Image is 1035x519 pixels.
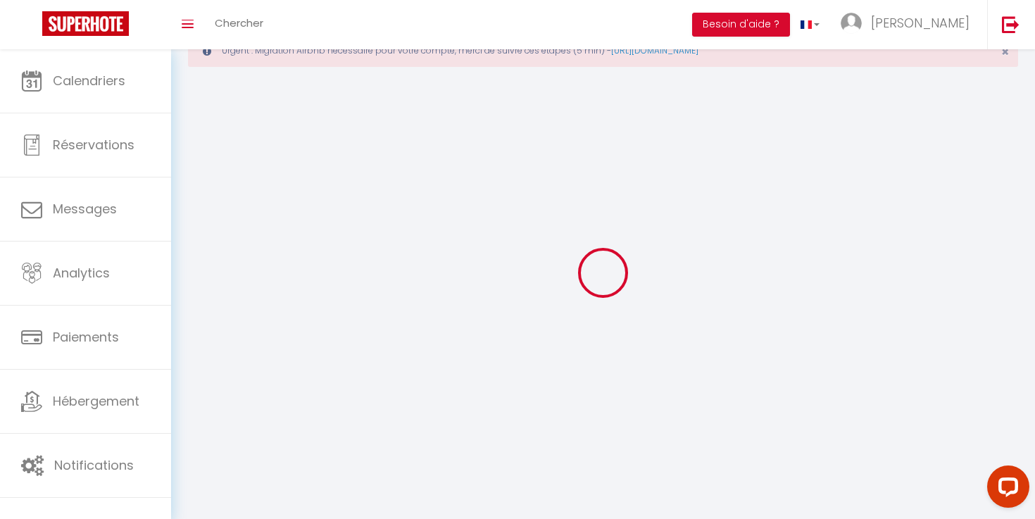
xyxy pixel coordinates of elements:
[871,14,970,32] span: [PERSON_NAME]
[53,136,134,154] span: Réservations
[42,11,129,36] img: Super Booking
[53,328,119,346] span: Paiements
[53,264,110,282] span: Analytics
[692,13,790,37] button: Besoin d'aide ?
[1002,15,1020,33] img: logout
[53,72,125,89] span: Calendriers
[1001,43,1009,61] span: ×
[53,392,139,410] span: Hébergement
[53,200,117,218] span: Messages
[54,456,134,474] span: Notifications
[1001,46,1009,58] button: Close
[841,13,862,34] img: ...
[611,44,698,56] a: [URL][DOMAIN_NAME]
[976,460,1035,519] iframe: LiveChat chat widget
[215,15,263,30] span: Chercher
[188,35,1018,67] div: Urgent : Migration Airbnb nécessaire pour votre compte, merci de suivre ces étapes (5 min) -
